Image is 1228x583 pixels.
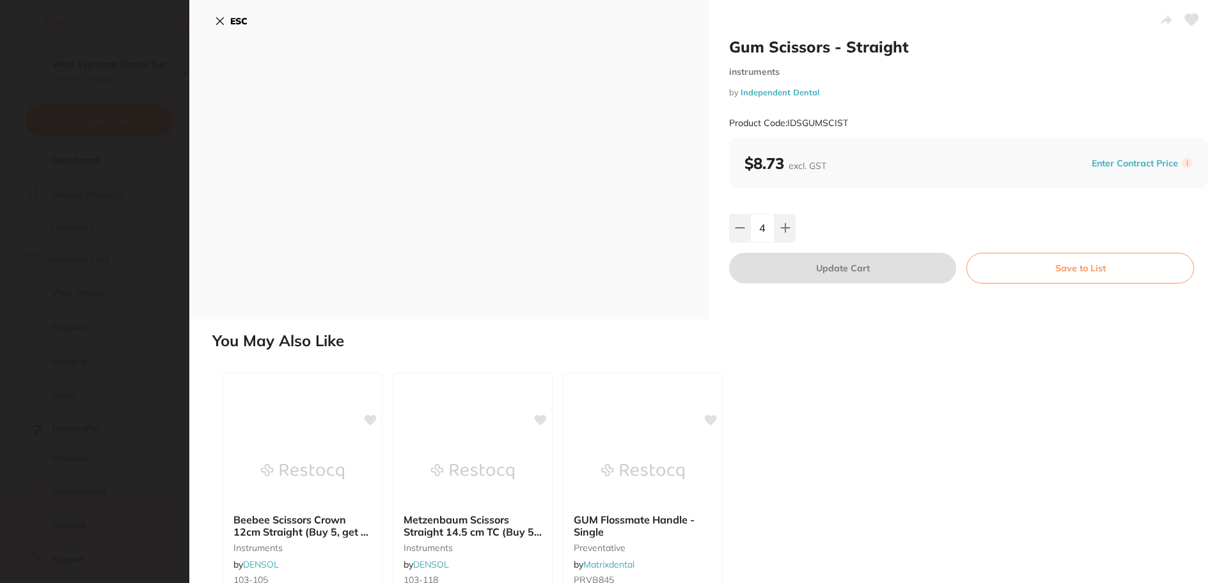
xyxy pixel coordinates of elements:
button: ESC [215,10,248,32]
b: Beebee Scissors Crown 12cm Straight (Buy 5, get 1 free) [233,514,372,538]
small: instruments [404,543,542,553]
span: by [233,559,279,570]
img: Metzenbaum Scissors Straight 14.5 cm TC (Buy 5, get 1 free) [431,440,514,504]
a: DENSOL [243,559,279,570]
b: Metzenbaum Scissors Straight 14.5 cm TC (Buy 5, get 1 free) [404,514,542,538]
a: Matrixdental [583,559,634,570]
b: GUM Flossmate Handle - Single [574,514,712,538]
small: Product Code: IDSGUMSCIST [729,118,848,129]
small: by [729,88,1208,97]
a: Independent Dental [741,87,819,97]
a: DENSOL [413,559,449,570]
button: Enter Contract Price [1088,157,1182,170]
b: $8.73 [744,154,826,173]
span: by [574,559,634,570]
label: i [1182,158,1192,168]
b: ESC [230,15,248,27]
small: preventative [574,543,712,553]
button: Save to List [966,253,1194,284]
h2: You May Also Like [212,332,1223,350]
button: Update Cart [729,253,956,284]
small: instruments [233,543,372,553]
span: excl. GST [789,160,826,172]
img: Beebee Scissors Crown 12cm Straight (Buy 5, get 1 free) [261,440,344,504]
small: instruments [729,67,1208,77]
h2: Gum Scissors - Straight [729,37,1208,56]
span: by [404,559,449,570]
img: GUM Flossmate Handle - Single [601,440,684,504]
